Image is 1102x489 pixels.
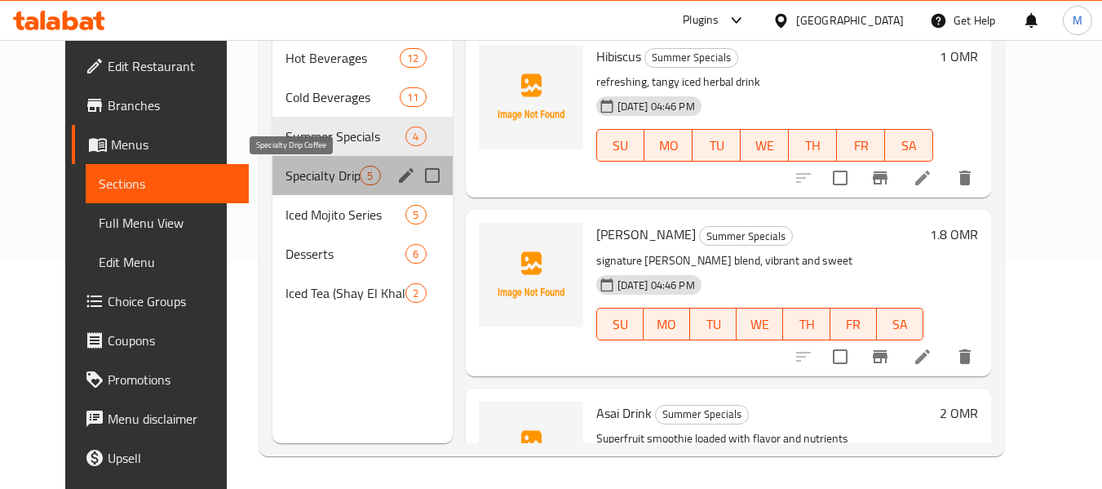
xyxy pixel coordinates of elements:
button: TU [693,129,741,162]
button: edit [394,163,418,188]
button: MO [644,129,693,162]
button: TH [789,129,837,162]
span: 5 [406,207,425,223]
span: Hot Beverages [285,48,400,68]
div: Iced Tea (Shay El Khaleej)2 [272,273,452,313]
a: Menus [72,125,250,164]
a: Edit Restaurant [72,47,250,86]
button: SU [596,129,645,162]
button: delete [945,158,985,198]
div: items [400,87,426,107]
span: FR [843,134,879,158]
div: Iced Mojito Series5 [272,195,452,234]
button: SA [877,308,923,340]
div: Summer Specials [655,405,749,425]
h6: 1 OMR [940,45,978,68]
button: MO [644,308,690,340]
span: Branches [108,96,237,115]
span: [PERSON_NAME] [596,222,696,247]
span: Summer Specials [700,227,792,246]
span: SA [892,134,927,158]
div: items [400,48,426,68]
span: Desserts [285,244,405,264]
h6: 2 OMR [940,402,978,425]
h6: 1.8 OMR [930,223,978,246]
a: Sections [86,164,250,203]
span: Iced Tea (Shay El Khaleej) [285,283,405,303]
span: Summer Specials [656,405,748,424]
span: Coupons [108,331,237,350]
button: delete [945,337,985,376]
div: Cold Beverages11 [272,78,452,117]
button: SA [885,129,933,162]
p: Superfruit smoothie loaded with flavor and nutrients [596,429,934,449]
a: Edit Menu [86,242,250,282]
button: TH [783,308,830,340]
span: SA [883,313,917,336]
span: Full Menu View [99,213,237,233]
span: FR [837,313,870,336]
div: [GEOGRAPHIC_DATA] [796,11,904,29]
span: TH [790,313,823,336]
div: Specialty Drip Coffee5edit [272,156,452,195]
div: items [360,166,380,185]
div: Summer Specials [699,226,793,246]
span: TU [697,313,730,336]
button: Branch-specific-item [861,158,900,198]
a: Branches [72,86,250,125]
button: FR [837,129,885,162]
span: TU [699,134,734,158]
button: WE [741,129,789,162]
a: Promotions [72,360,250,399]
span: Summer Specials [645,48,737,67]
span: 5 [361,168,379,184]
div: items [405,127,426,146]
span: M [1073,11,1082,29]
span: Iced Mojito Series [285,205,405,224]
span: Edit Restaurant [108,56,237,76]
div: Plugins [683,11,719,30]
button: WE [737,308,783,340]
a: Edit menu item [913,347,932,367]
img: Ruqie Berry [479,223,583,327]
div: Summer Specials4 [272,117,452,156]
span: Menu disclaimer [108,409,237,429]
span: 4 [406,129,425,144]
span: Upsell [108,448,237,468]
a: Choice Groups [72,282,250,321]
span: Summer Specials [285,127,405,146]
div: Hot Beverages12 [272,38,452,78]
div: items [405,283,426,303]
nav: Menu sections [272,32,452,319]
a: Edit menu item [913,168,932,188]
span: 6 [406,247,425,262]
button: Branch-specific-item [861,337,900,376]
span: Edit Menu [99,252,237,272]
span: SU [604,134,639,158]
span: Asai Drink [596,401,652,425]
span: Sections [99,174,237,193]
span: 12 [401,51,425,66]
button: FR [830,308,877,340]
a: Coupons [72,321,250,360]
div: items [405,244,426,264]
span: Select to update [823,161,857,195]
p: refreshing, tangy iced herbal drink [596,72,934,92]
span: [DATE] 04:46 PM [611,278,701,293]
span: [DATE] 04:46 PM [611,99,701,114]
span: Cold Beverages [285,87,400,107]
span: MO [650,313,684,336]
span: SU [604,313,637,336]
span: Promotions [108,370,237,389]
span: WE [747,134,782,158]
div: Desserts6 [272,234,452,273]
span: Choice Groups [108,291,237,311]
span: 11 [401,90,425,105]
img: Hibiscus [479,45,583,149]
button: SU [596,308,644,340]
a: Menu disclaimer [72,399,250,438]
